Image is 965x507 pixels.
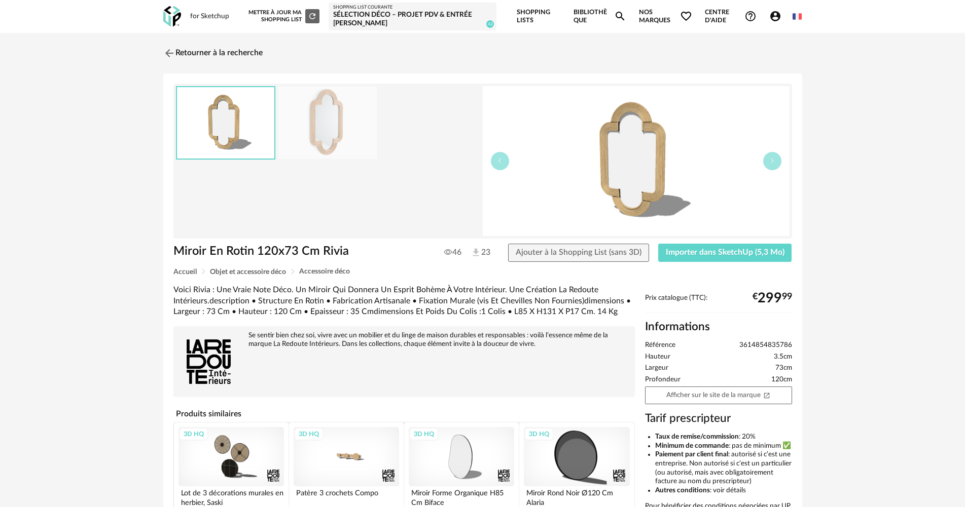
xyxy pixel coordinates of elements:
button: Ajouter à la Shopping List (sans 3D) [508,244,649,262]
div: for Sketchup [190,12,229,21]
div: 3D HQ [409,427,439,441]
li: : autorisé si c’est une entreprise. Non autorisé si c’est un particulier (ou autorisé, mais avec ... [655,450,792,486]
img: svg+xml;base64,PHN2ZyB3aWR0aD0iMjQiIGhlaWdodD0iMjQiIHZpZXdCb3g9IjAgMCAyNCAyNCIgZmlsbD0ibm9uZSIgeG... [163,47,175,59]
span: Account Circle icon [769,10,786,22]
a: Afficher sur le site de la marqueOpen In New icon [645,386,792,404]
span: Hauteur [645,353,670,362]
b: Autres conditions [655,487,710,494]
b: Taux de remise/commission [655,433,739,440]
b: Minimum de commande [655,442,729,449]
li: : 20% [655,433,792,442]
span: 3.5cm [774,353,792,362]
div: Miroir Forme Organique H85 Cm Biface [409,486,514,506]
div: Patère 3 crochets Compo [294,486,399,506]
div: Shopping List courante [333,5,492,11]
a: Shopping List courante Sélection Déco – Projet PDV & entrée [PERSON_NAME] 42 [333,5,492,28]
a: Retourner à la recherche [163,42,263,64]
div: Se sentir bien chez soi, vivre avec un mobilier et du linge de maison durables et responsables : ... [178,331,630,348]
img: Téléchargements [471,247,481,258]
span: Help Circle Outline icon [744,10,757,22]
span: Account Circle icon [769,10,781,22]
span: 73cm [775,364,792,373]
span: 23 [471,247,489,258]
div: Breadcrumb [173,268,792,276]
img: thumbnail.png [177,87,274,159]
span: Ajouter à la Shopping List (sans 3D) [516,248,641,256]
span: 299 [758,294,782,302]
img: OXP [163,6,181,27]
span: 42 [486,20,494,28]
span: Référence [645,341,675,350]
div: Sélection Déco – Projet PDV & entrée [PERSON_NAME] [333,11,492,28]
span: Accueil [173,268,197,276]
span: Objet et accessoire déco [210,268,286,276]
span: 3614854835786 [739,341,792,350]
b: Paiement par client final [655,451,728,458]
span: Heart Outline icon [680,10,692,22]
div: 3D HQ [524,427,554,441]
img: fr [793,12,802,21]
img: 5d71bc971c5dfbe94110fef3a6ecd6a7.jpg [278,87,377,159]
span: Centre d'aideHelp Circle Outline icon [705,8,757,25]
span: Profondeur [645,375,681,384]
div: Miroir Rond Noir Ø120 Cm Alaria [524,486,629,506]
h1: Miroir En Rotin 120x73 Cm Rivia [173,244,425,259]
div: Lot de 3 décorations murales en herbier, Saski [178,486,284,506]
li: : voir détails [655,486,792,495]
li: : pas de minimum ✅ [655,442,792,451]
div: Prix catalogue (TTC): [645,294,792,313]
img: brand logo [178,331,239,392]
div: 3D HQ [294,427,324,441]
span: 46 [444,247,461,257]
span: Accessoire déco [299,268,350,275]
h4: Produits similaires [173,406,635,421]
div: Voici Rivia : Une Vraie Note Déco. Un Miroir Qui Donnera Un Esprit Bohème À Votre Intérieur. Une ... [173,285,635,317]
button: Importer dans SketchUp (5,3 Mo) [658,244,792,262]
div: € 99 [753,294,792,302]
span: Importer dans SketchUp (5,3 Mo) [666,248,784,256]
h2: Informations [645,320,792,334]
span: Magnify icon [614,10,626,22]
span: Open In New icon [763,391,770,398]
div: 3D HQ [179,427,208,441]
span: 120cm [771,375,792,384]
h3: Tarif prescripteur [645,411,792,426]
span: Refresh icon [308,13,317,19]
img: thumbnail.png [483,86,790,236]
span: Largeur [645,364,668,373]
div: Mettre à jour ma Shopping List [246,9,319,23]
